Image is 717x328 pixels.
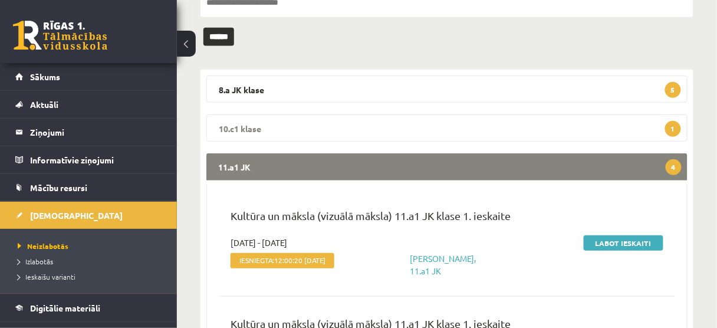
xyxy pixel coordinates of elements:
span: Iesniegta: [231,253,334,268]
a: Ieskaišu varianti [18,271,165,282]
span: Mācību resursi [30,182,87,193]
legend: Ziņojumi [30,119,162,146]
a: Rīgas 1. Tālmācības vidusskola [13,21,107,50]
p: Kultūra un māksla (vizuālā māksla) 11.a1 JK klase 1. ieskaite [231,208,663,229]
a: [PERSON_NAME], 11.a1 JK [410,253,476,276]
a: Informatīvie ziņojumi [15,146,162,173]
span: 4 [666,159,682,175]
span: 1 [665,121,681,137]
span: Ieskaišu varianti [18,272,75,281]
span: 5 [665,82,681,98]
a: Sākums [15,63,162,90]
legend: 11.a1 JK [206,153,688,181]
span: 12:00:20 [DATE] [274,256,325,264]
a: Labot ieskaiti [584,235,663,251]
legend: Informatīvie ziņojumi [30,146,162,173]
a: Mācību resursi [15,174,162,201]
span: Aktuāli [30,99,58,110]
span: Neizlabotās [18,241,68,251]
a: Digitālie materiāli [15,294,162,322]
a: Aktuāli [15,91,162,118]
legend: 8.a JK klase [206,76,688,103]
a: Neizlabotās [18,241,165,251]
span: Digitālie materiāli [30,303,100,313]
a: Izlabotās [18,256,165,267]
a: [DEMOGRAPHIC_DATA] [15,202,162,229]
span: [DEMOGRAPHIC_DATA] [30,210,123,221]
span: Izlabotās [18,257,53,266]
span: Sākums [30,71,60,82]
span: [DATE] - [DATE] [231,237,287,249]
legend: 10.c1 klase [206,114,688,142]
a: Ziņojumi [15,119,162,146]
